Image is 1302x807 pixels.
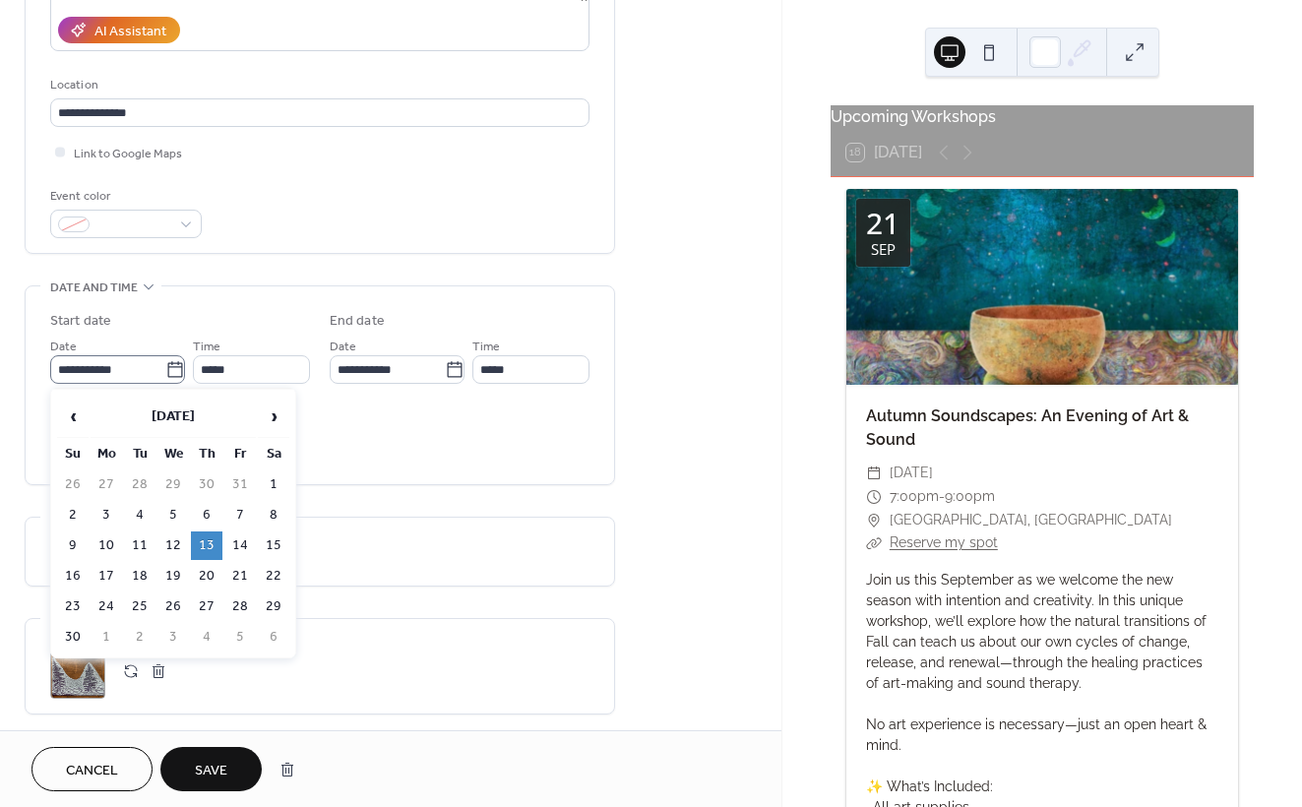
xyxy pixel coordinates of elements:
[57,470,89,499] td: 26
[224,623,256,652] td: 5
[866,406,1189,449] a: Autumn Soundscapes: An Evening of Art & Sound
[50,75,586,95] div: Location
[866,462,882,485] div: ​
[224,531,256,560] td: 14
[890,534,998,550] a: Reserve my spot
[890,462,933,485] span: [DATE]
[124,440,155,468] th: Tu
[50,311,111,332] div: Start date
[50,337,77,357] span: Date
[94,22,166,42] div: AI Assistant
[160,747,262,791] button: Save
[57,592,89,621] td: 23
[191,440,222,468] th: Th
[258,592,289,621] td: 29
[191,623,222,652] td: 4
[124,623,155,652] td: 2
[258,501,289,529] td: 8
[224,440,256,468] th: Fr
[58,397,88,436] span: ‹
[258,531,289,560] td: 15
[939,485,945,509] span: -
[157,562,189,590] td: 19
[91,470,122,499] td: 27
[124,592,155,621] td: 25
[191,562,222,590] td: 20
[124,562,155,590] td: 18
[124,501,155,529] td: 4
[50,186,198,207] div: Event color
[472,337,500,357] span: Time
[224,592,256,621] td: 28
[195,761,227,781] span: Save
[258,470,289,499] td: 1
[91,440,122,468] th: Mo
[866,531,882,555] div: ​
[124,531,155,560] td: 11
[191,470,222,499] td: 30
[224,501,256,529] td: 7
[91,501,122,529] td: 3
[157,440,189,468] th: We
[330,311,385,332] div: End date
[66,761,118,781] span: Cancel
[57,562,89,590] td: 16
[191,501,222,529] td: 6
[259,397,288,436] span: ›
[330,337,356,357] span: Date
[193,337,220,357] span: Time
[866,209,899,238] div: 21
[124,470,155,499] td: 28
[91,623,122,652] td: 1
[871,242,896,257] div: Sep
[890,485,939,509] span: 7:00pm
[224,562,256,590] td: 21
[57,501,89,529] td: 2
[57,440,89,468] th: Su
[258,562,289,590] td: 22
[866,509,882,532] div: ​
[258,440,289,468] th: Sa
[31,747,153,791] button: Cancel
[157,592,189,621] td: 26
[58,17,180,43] button: AI Assistant
[945,485,995,509] span: 9:00pm
[157,470,189,499] td: 29
[191,531,222,560] td: 13
[258,623,289,652] td: 6
[57,531,89,560] td: 9
[91,396,256,438] th: [DATE]
[91,562,122,590] td: 17
[157,501,189,529] td: 5
[191,592,222,621] td: 27
[157,531,189,560] td: 12
[50,644,105,699] div: ;
[890,509,1172,532] span: [GEOGRAPHIC_DATA], [GEOGRAPHIC_DATA]
[224,470,256,499] td: 31
[74,144,182,164] span: Link to Google Maps
[91,592,122,621] td: 24
[91,531,122,560] td: 10
[866,485,882,509] div: ​
[157,623,189,652] td: 3
[50,278,138,298] span: Date and time
[831,105,1254,129] div: Upcoming Workshops
[57,623,89,652] td: 30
